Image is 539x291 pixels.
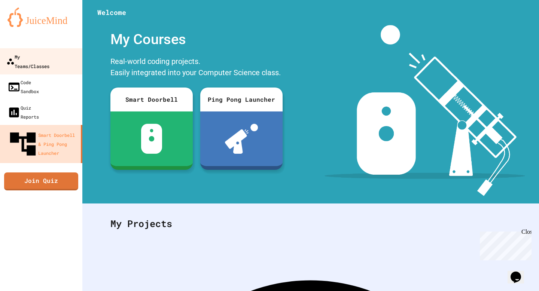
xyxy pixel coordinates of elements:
div: Code Sandbox [7,78,39,96]
img: ppl-with-ball.png [225,124,258,154]
img: banner-image-my-projects.png [325,25,525,196]
div: My Teams/Classes [6,52,49,70]
div: Real-world coding projects. Easily integrated into your Computer Science class. [107,54,286,82]
iframe: chat widget [477,229,532,260]
img: sdb-white.svg [141,124,162,154]
a: Join Quiz [4,172,78,190]
div: My Projects [103,209,518,238]
div: Quiz Reports [7,103,39,121]
img: logo-orange.svg [7,7,75,27]
div: Ping Pong Launcher [200,88,283,111]
div: My Courses [107,25,286,54]
iframe: chat widget [508,261,532,284]
div: Smart Doorbell [110,88,193,111]
div: Chat with us now!Close [3,3,52,48]
div: Smart Doorbell & Ping Pong Launcher [7,129,78,159]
